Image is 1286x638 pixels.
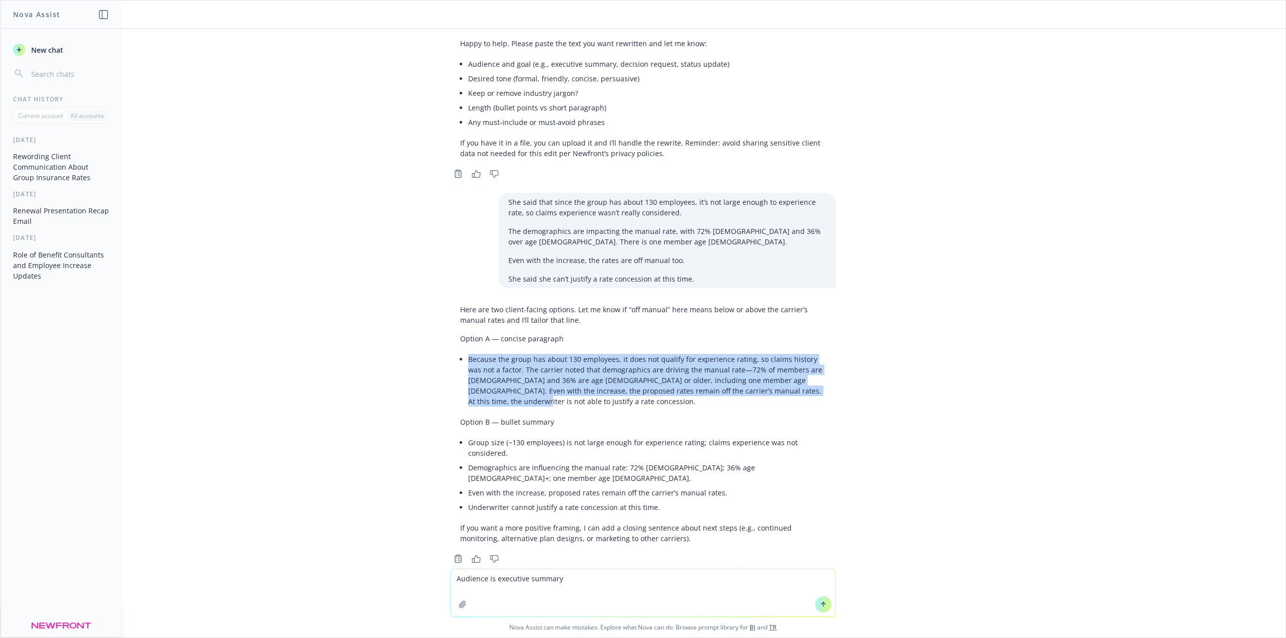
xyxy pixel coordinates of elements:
p: She said that since the group has about 130 employees, it’s not large enough to experience rate, ... [508,197,826,218]
span: Nova Assist can make mistakes. Explore what Nova can do: Browse prompt library for and [5,617,1281,637]
button: Thumbs down [486,167,502,181]
a: BI [749,623,756,631]
p: Option B — bullet summary [460,417,826,427]
textarea: Audience is executive summary [451,569,835,616]
li: Length (bullet points vs short paragraph) [468,100,826,115]
li: Underwriter cannot justify a rate concession at this time. [468,500,826,515]
li: Demographics are influencing the manual rate: 72% [DEMOGRAPHIC_DATA]; 36% age [DEMOGRAPHIC_DATA]+... [468,460,826,485]
p: Even with the increase, the rates are off manual too. [508,255,826,266]
button: Role of Benefit Consultants and Employee Increase Updates [9,246,113,284]
p: All accounts [70,111,104,120]
button: Thumbs down [486,552,502,566]
li: Audience and goal (e.g., executive summary, decision request, status update) [468,57,826,71]
p: Option A — concise paragraph [460,333,826,344]
button: Renewal Presentation Recap Email [9,202,113,229]
div: [DATE] [1,233,121,242]
p: If you want a more positive framing, I can add a closing sentence about next steps (e.g., continu... [460,523,826,544]
span: New chat [29,45,63,55]
h1: Nova Assist [13,9,60,20]
div: Chat History [1,95,121,103]
button: Rewording Client Communication About Group Insurance Rates [9,148,113,186]
svg: Copy to clipboard [454,554,463,563]
div: [DATE] [1,136,121,144]
input: Search chats [29,67,109,81]
div: [DATE] [1,190,121,198]
p: She said she can’t justify a rate concession at this time. [508,274,826,284]
li: Any must‑include or must‑avoid phrases [468,115,826,130]
button: New chat [9,41,113,59]
p: The demographics are impacting the manual rate, with 72% [DEMOGRAPHIC_DATA] and 36% over age [DEM... [508,226,826,247]
p: Here are two client-facing options. Let me know if “off manual” here means below or above the car... [460,304,826,325]
p: Current account [18,111,63,120]
a: TR [769,623,777,631]
p: If you have it in a file, you can upload it and I’ll handle the rewrite. Reminder: avoid sharing ... [460,138,826,159]
svg: Copy to clipboard [454,169,463,178]
li: Group size (~130 employees) is not large enough for experience rating; claims experience was not ... [468,435,826,460]
li: Keep or remove industry jargon? [468,86,826,100]
li: Because the group has about 130 employees, it does not qualify for experience rating, so claims h... [468,352,826,409]
li: Desired tone (formal, friendly, concise, persuasive) [468,71,826,86]
li: Even with the increase, proposed rates remain off the carrier’s manual rates. [468,485,826,500]
p: Happy to help. Please paste the text you want rewritten and let me know: [460,38,826,49]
